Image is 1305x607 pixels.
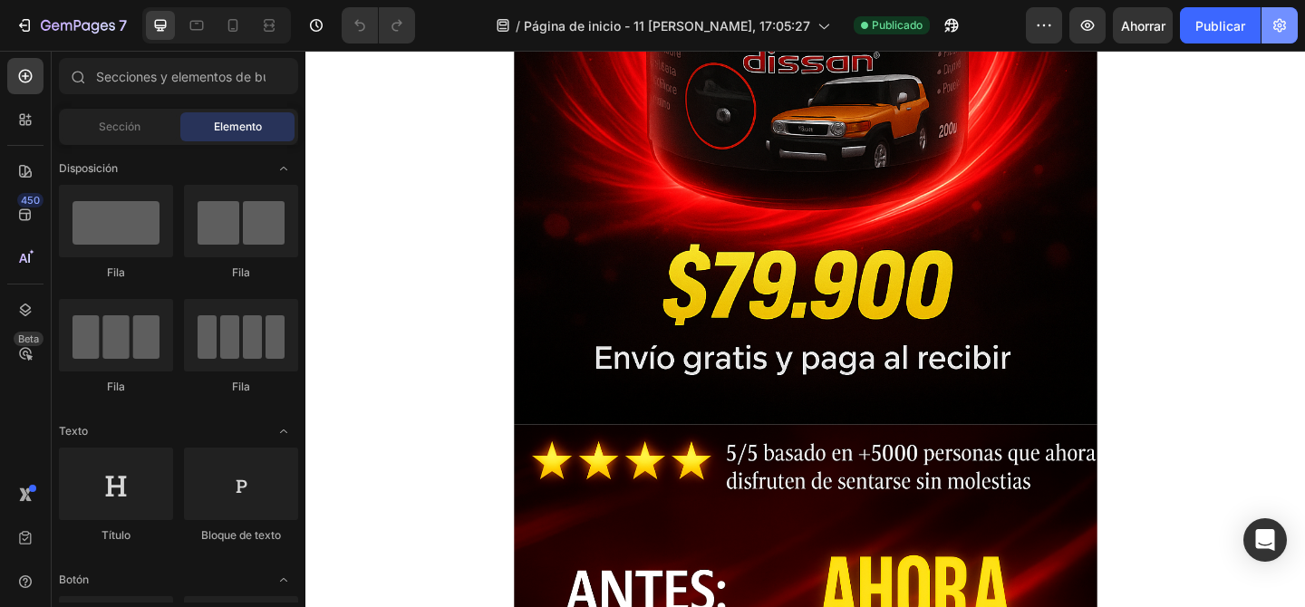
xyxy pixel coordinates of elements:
font: Publicar [1195,18,1245,34]
font: Elemento [214,120,262,133]
font: Bloque de texto [201,528,281,542]
font: Sección [99,120,140,133]
div: Deshacer/Rehacer [342,7,415,43]
span: Abrir con palanca [269,565,298,594]
span: Abrir con palanca [269,417,298,446]
font: Beta [18,332,39,345]
font: Fila [232,265,250,279]
input: Secciones y elementos de búsqueda [59,58,298,94]
font: Botón [59,573,89,586]
font: Fila [232,380,250,393]
button: 7 [7,7,135,43]
font: 450 [21,194,40,207]
span: Abrir con palanca [269,154,298,183]
font: 7 [119,16,127,34]
font: / [516,18,520,34]
font: Fila [107,380,125,393]
font: Ahorrar [1121,18,1165,34]
button: Ahorrar [1113,7,1173,43]
font: Texto [59,424,88,438]
iframe: Área de diseño [305,51,1305,607]
font: Publicado [872,18,923,32]
font: Fila [107,265,125,279]
button: Publicar [1180,7,1261,43]
div: Abrir Intercom Messenger [1243,518,1287,562]
font: Página de inicio - 11 [PERSON_NAME], 17:05:27 [524,18,810,34]
font: Título [101,528,130,542]
font: Disposición [59,161,118,175]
